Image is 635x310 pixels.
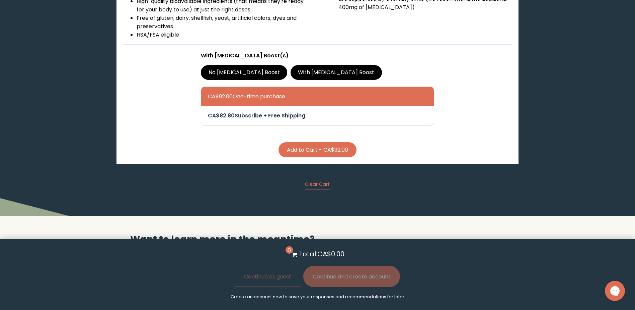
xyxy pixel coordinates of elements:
[137,14,310,31] li: Free of gluten, dairy, shellfish, yeast, artificial colors, dyes and preservatives
[602,278,628,303] iframe: Gorgias live chat messenger
[299,249,344,259] p: Total: CA$0.00
[286,246,293,254] span: 0
[231,294,404,300] p: Create an account now to save your responses and recommendations for later
[235,266,301,287] button: Continue as guest
[279,142,356,157] button: Add to Cart - CA$92.00
[137,31,310,39] li: HSA/FSA eligible
[201,51,434,60] p: With [MEDICAL_DATA] Boost(s)
[305,181,330,190] button: Clear Cart
[303,266,400,287] button: Continue and create account
[291,65,382,80] label: With [MEDICAL_DATA] Boost
[472,238,505,245] a: View all →
[201,65,287,80] label: No [MEDICAL_DATA] Boost
[130,232,376,247] h2: Want to learn more in the meantime?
